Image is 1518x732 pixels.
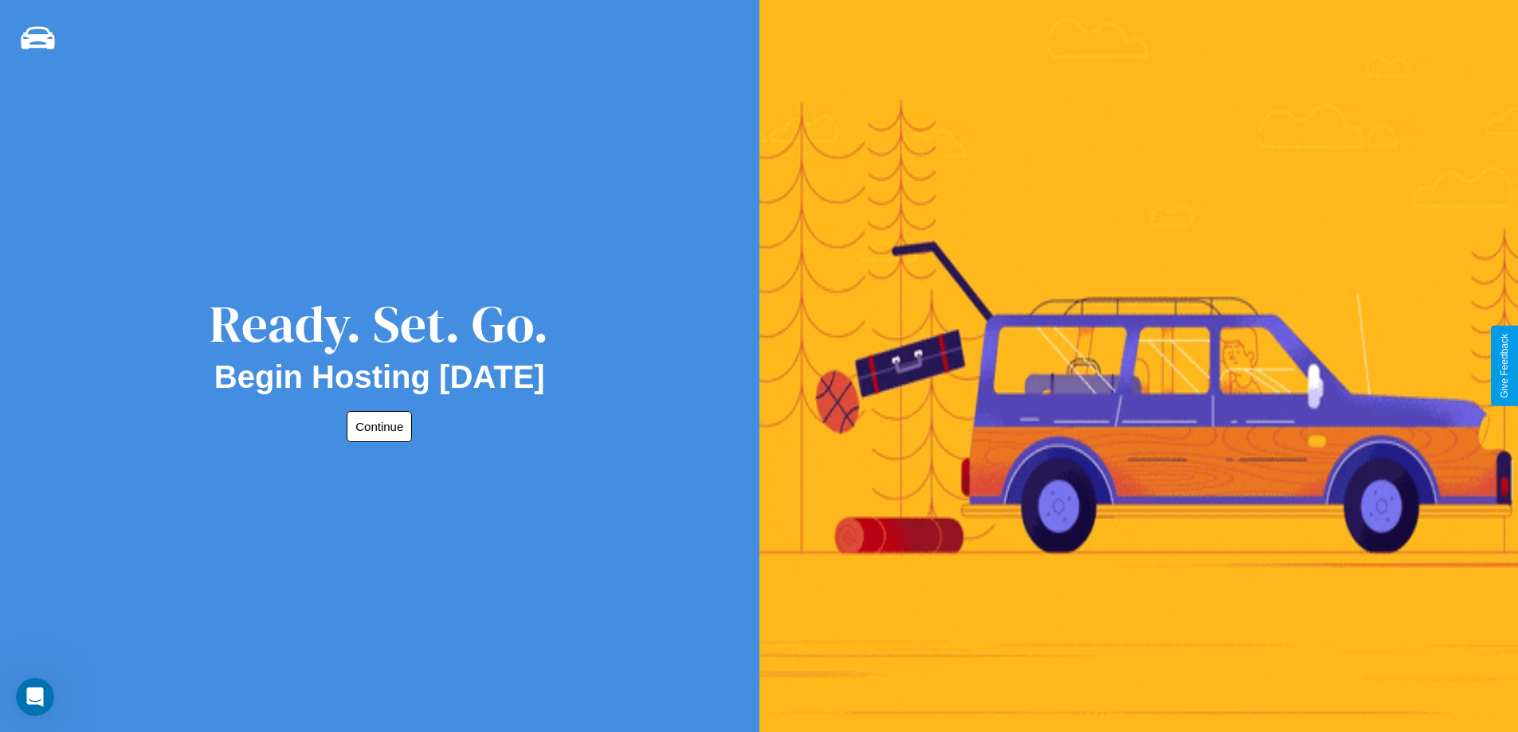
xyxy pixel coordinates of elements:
[16,678,54,716] iframe: Intercom live chat
[214,359,545,395] h2: Begin Hosting [DATE]
[210,288,549,359] div: Ready. Set. Go.
[347,411,412,442] button: Continue
[1499,334,1510,398] div: Give Feedback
